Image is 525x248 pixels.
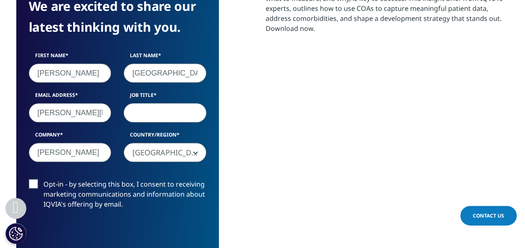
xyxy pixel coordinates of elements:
[5,223,26,244] button: Cookies Settings
[473,212,504,219] span: Contact Us
[29,52,112,63] label: First Name
[124,91,206,103] label: Job Title
[29,131,112,143] label: Company
[29,179,206,214] label: Opt-in - by selecting this box, I consent to receiving marketing communications and information a...
[124,131,206,143] label: Country/Region
[460,206,517,225] a: Contact Us
[124,52,206,63] label: Last Name
[29,91,112,103] label: Email Address
[124,143,206,162] span: United Kingdom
